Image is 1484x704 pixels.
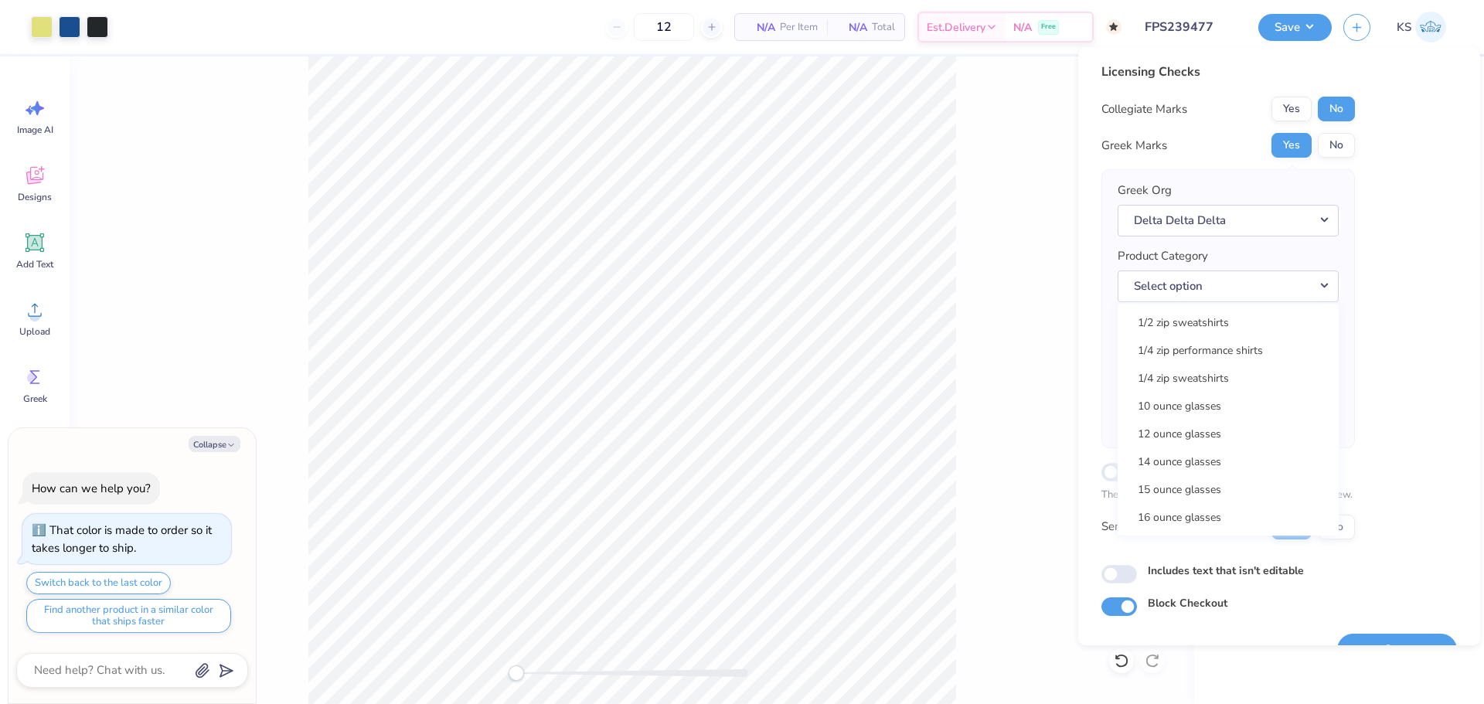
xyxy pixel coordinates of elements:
[1118,270,1339,302] button: Select option
[872,19,895,36] span: Total
[23,393,47,405] span: Greek
[189,436,240,452] button: Collapse
[1318,133,1355,158] button: No
[1337,634,1457,665] button: Save
[1271,515,1312,539] button: Yes
[19,325,50,338] span: Upload
[1124,477,1333,502] a: 15 ounce glasses
[744,19,775,36] span: N/A
[1415,12,1446,43] img: Kath Sales
[1271,133,1312,158] button: Yes
[1124,366,1333,391] a: 1/4 zip sweatshirts
[509,665,524,681] div: Accessibility label
[1013,19,1032,36] span: N/A
[836,19,867,36] span: N/A
[1124,310,1333,335] a: 1/2 zip sweatshirts
[1118,182,1172,199] label: Greek Org
[32,522,212,556] div: That color is made to order so it takes longer to ship.
[1390,12,1453,43] a: KS
[1101,488,1355,503] p: The changes are too minor to warrant an Affinity review.
[1133,12,1247,43] input: Untitled Design
[26,572,171,594] button: Switch back to the last color
[1101,63,1355,81] div: Licensing Checks
[1318,515,1355,539] button: No
[32,481,151,496] div: How can we help you?
[1148,563,1304,579] label: Includes text that isn't editable
[1118,205,1339,236] button: Delta Delta Delta
[1124,449,1333,474] a: 14 ounce glasses
[16,258,53,270] span: Add Text
[1271,97,1312,121] button: Yes
[1124,338,1333,363] a: 1/4 zip performance shirts
[1318,97,1355,121] button: No
[1101,137,1167,155] div: Greek Marks
[26,599,231,633] button: Find another product in a similar color that ships faster
[1118,247,1208,265] label: Product Category
[634,13,694,41] input: – –
[18,191,52,203] span: Designs
[1397,19,1411,36] span: KS
[1148,595,1227,611] label: Block Checkout
[780,19,818,36] span: Per Item
[1124,532,1333,558] a: 20 ounce glasses
[1124,505,1333,530] a: 16 ounce glasses
[1101,100,1187,118] div: Collegiate Marks
[1258,14,1332,41] button: Save
[927,19,985,36] span: Est. Delivery
[1124,393,1333,419] a: 10 ounce glasses
[1041,22,1056,32] span: Free
[1124,421,1333,447] a: 12 ounce glasses
[1118,304,1339,536] div: Select option
[17,124,53,136] span: Image AI
[1101,518,1213,536] div: Send a Copy to Client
